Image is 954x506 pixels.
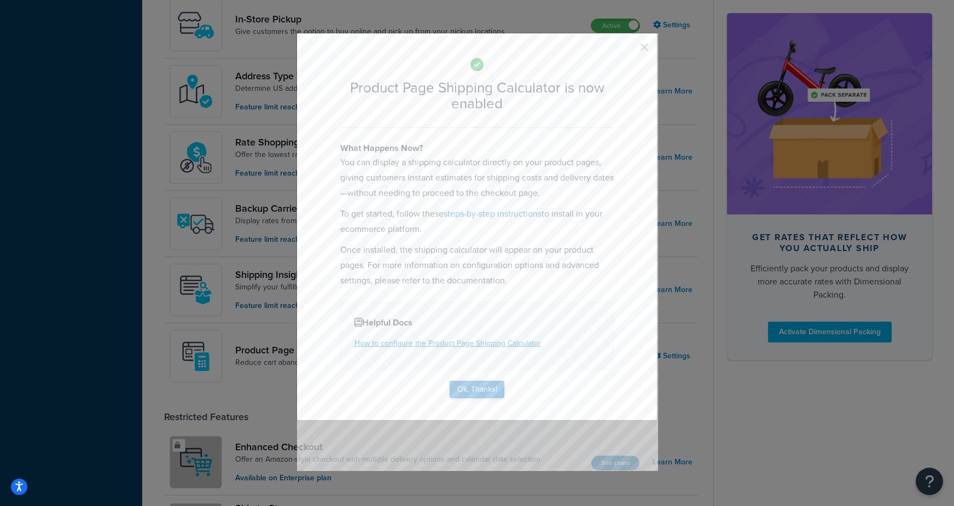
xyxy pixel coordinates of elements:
[450,381,504,398] button: Ok, Thanks!
[340,80,614,111] h2: Product Page Shipping Calculator is now enabled
[444,207,542,220] a: steps-by-step instructions
[354,338,541,349] a: How to configure the Product Page Shipping Calculator
[340,206,614,237] p: To get started, follow these to install in your ecommerce platform.
[340,242,614,288] p: Once installed, the shipping calculator will appear on your product pages. For more information o...
[340,155,614,201] p: You can display a shipping calculator directly on your product pages, giving customers instant es...
[354,316,600,329] h4: Helpful Docs
[340,142,614,155] h4: What Happens Now?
